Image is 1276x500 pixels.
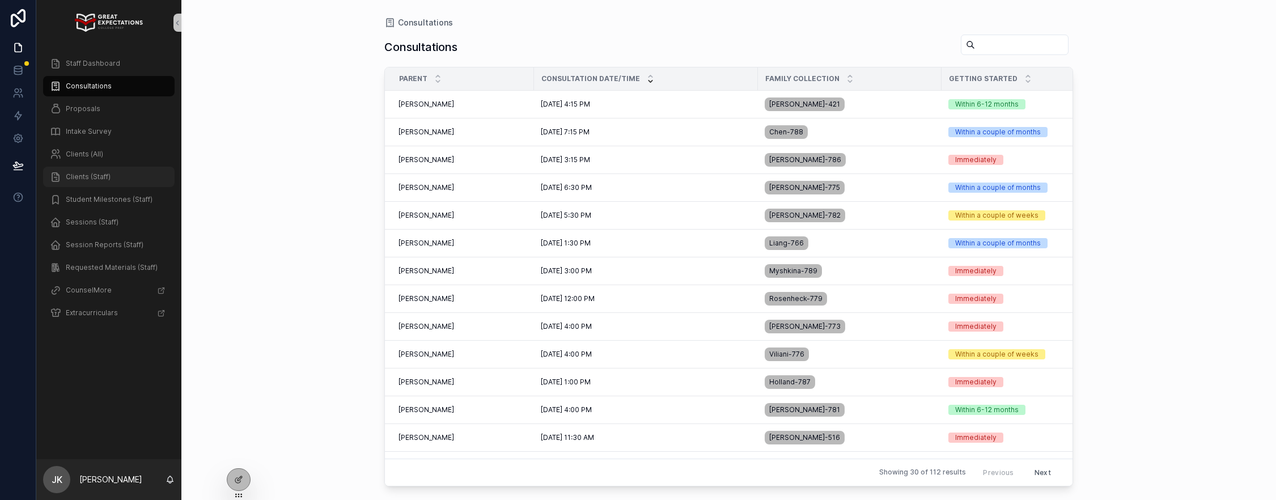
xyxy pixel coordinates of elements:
a: [DATE] 7:15 PM [541,128,751,137]
div: Within a couple of weeks [955,349,1038,359]
img: App logo [75,14,142,32]
a: Requested Materials (Staff) [43,257,175,278]
a: Holland-787 [765,373,935,391]
span: Family collection [765,74,840,83]
a: Within a couple of months [948,183,1083,193]
a: [PERSON_NAME] [399,322,527,331]
div: Within a couple of weeks [955,210,1038,221]
a: [DATE] 4:00 PM [541,322,751,331]
span: Liang-766 [769,239,804,248]
a: [PERSON_NAME] [399,155,527,164]
a: Session Reports (Staff) [43,235,175,255]
a: Within a couple of weeks [948,210,1083,221]
a: [PERSON_NAME] [399,266,527,276]
div: Within a couple of months [955,183,1041,193]
span: Proposals [66,104,100,113]
a: Liang-766 [765,234,935,252]
a: Clients (Staff) [43,167,175,187]
a: [DATE] 12:00 PM [541,294,751,303]
a: Within a couple of weeks [948,349,1083,359]
a: [PERSON_NAME] [399,128,527,137]
a: [PERSON_NAME] [399,100,527,109]
a: Consultations [384,17,453,28]
a: [PERSON_NAME] [399,294,527,303]
span: [DATE] 1:00 PM [541,378,591,387]
span: [PERSON_NAME] [399,378,454,387]
a: [PERSON_NAME]-516 [765,429,935,447]
a: Staff Dashboard [43,53,175,74]
span: [PERSON_NAME]-421 [769,100,840,109]
a: [PERSON_NAME]-786 [765,151,935,169]
a: Rosenheck-779 [765,290,935,308]
a: [DATE] 1:30 PM [541,239,751,248]
a: [PERSON_NAME]-782 [765,206,935,224]
a: [PERSON_NAME]-421 [765,95,935,113]
span: [DATE] 3:00 PM [541,266,592,276]
div: Immediately [955,266,997,276]
span: Parent [399,74,427,83]
a: Immediately [948,155,1083,165]
a: [PERSON_NAME] [399,350,527,359]
div: Immediately [955,433,997,443]
a: Within a couple of months [948,238,1083,248]
a: [DATE] 5:30 PM [541,211,751,220]
a: Immediately [948,433,1083,443]
a: [PERSON_NAME] [399,433,527,442]
span: [PERSON_NAME]-773 [769,322,841,331]
a: Within a couple of months [948,127,1083,137]
span: Session Reports (Staff) [66,240,143,249]
span: [DATE] 7:15 PM [541,128,590,137]
button: Next [1027,464,1059,481]
a: Immediately [948,294,1083,304]
div: Within 6-12 months [955,405,1019,415]
span: Getting Started [949,74,1018,83]
a: [PERSON_NAME]-781 [765,401,935,419]
a: Zdrilic-784 [765,456,935,474]
span: Intake Survey [66,127,112,136]
span: CounselMore [66,286,112,295]
a: [DATE] 4:00 PM [541,350,751,359]
div: Within 6-12 months [955,99,1019,109]
span: Extracurriculars [66,308,118,317]
a: Clients (All) [43,144,175,164]
span: Student Milestones (Staff) [66,195,152,204]
span: [DATE] 4:15 PM [541,100,590,109]
span: Viliani-776 [769,350,804,359]
span: [DATE] 5:30 PM [541,211,591,220]
a: Intake Survey [43,121,175,142]
a: Immediately [948,266,1083,276]
span: [DATE] 1:30 PM [541,239,591,248]
span: Consultations [398,17,453,28]
span: [PERSON_NAME] [399,239,454,248]
span: [PERSON_NAME]-782 [769,211,841,220]
a: [DATE] 3:00 PM [541,266,751,276]
a: [PERSON_NAME]-773 [765,317,935,336]
span: [PERSON_NAME]-786 [769,155,841,164]
a: Immediately [948,377,1083,387]
span: [PERSON_NAME]-781 [769,405,840,414]
a: [PERSON_NAME] [399,378,527,387]
a: Within 6-12 months [948,405,1083,415]
span: Staff Dashboard [66,59,120,68]
span: [PERSON_NAME] [399,322,454,331]
a: Student Milestones (Staff) [43,189,175,210]
span: [PERSON_NAME] [399,433,454,442]
span: [PERSON_NAME] [399,294,454,303]
a: [PERSON_NAME] [399,405,527,414]
span: Rosenheck-779 [769,294,823,303]
span: [DATE] 3:15 PM [541,155,590,164]
span: [PERSON_NAME]-516 [769,433,840,442]
span: Clients (Staff) [66,172,111,181]
span: [DATE] 12:00 PM [541,294,595,303]
span: [PERSON_NAME] [399,350,454,359]
span: Requested Materials (Staff) [66,263,158,272]
a: [DATE] 11:30 AM [541,433,751,442]
span: Holland-787 [769,378,811,387]
a: Proposals [43,99,175,119]
a: Extracurriculars [43,303,175,323]
a: [DATE] 4:15 PM [541,100,751,109]
a: [DATE] 1:00 PM [541,378,751,387]
div: Immediately [955,294,997,304]
span: [PERSON_NAME] [399,155,454,164]
a: Myshkina-789 [765,262,935,280]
